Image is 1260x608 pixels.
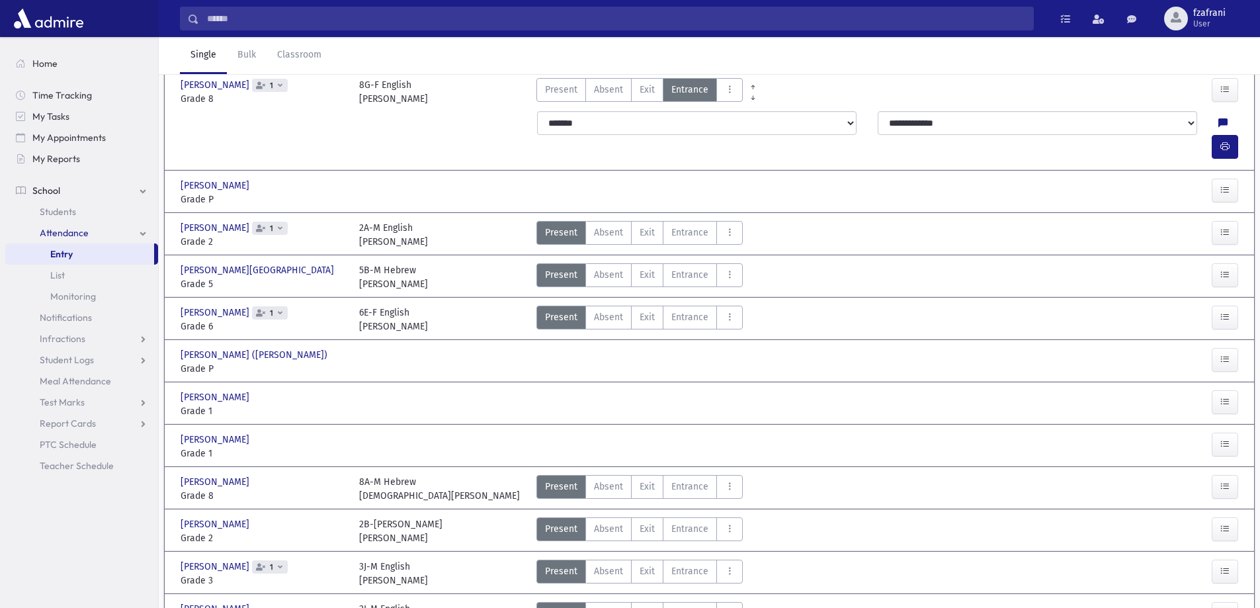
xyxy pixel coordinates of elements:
[594,310,623,324] span: Absent
[671,564,708,578] span: Entrance
[267,563,276,572] span: 1
[5,85,158,106] a: Time Tracking
[181,404,346,418] span: Grade 1
[181,78,252,92] span: [PERSON_NAME]
[32,185,60,196] span: School
[181,517,252,531] span: [PERSON_NAME]
[545,310,577,324] span: Present
[640,226,655,239] span: Exit
[640,522,655,536] span: Exit
[267,81,276,90] span: 1
[545,564,577,578] span: Present
[594,268,623,282] span: Absent
[181,433,252,447] span: [PERSON_NAME]
[536,221,743,249] div: AttTypes
[181,447,346,460] span: Grade 1
[40,312,92,324] span: Notifications
[267,224,276,233] span: 1
[5,286,158,307] a: Monitoring
[40,375,111,387] span: Meal Attendance
[640,83,655,97] span: Exit
[594,522,623,536] span: Absent
[545,83,577,97] span: Present
[359,560,428,587] div: 3J-M English [PERSON_NAME]
[536,263,743,291] div: AttTypes
[5,265,158,286] a: List
[545,480,577,494] span: Present
[181,560,252,574] span: [PERSON_NAME]
[671,310,708,324] span: Entrance
[40,460,114,472] span: Teacher Schedule
[5,413,158,434] a: Report Cards
[40,417,96,429] span: Report Cards
[359,517,442,545] div: 2B-[PERSON_NAME] [PERSON_NAME]
[5,148,158,169] a: My Reports
[640,268,655,282] span: Exit
[5,201,158,222] a: Students
[32,58,58,69] span: Home
[181,179,252,193] span: [PERSON_NAME]
[594,564,623,578] span: Absent
[50,269,65,281] span: List
[594,480,623,494] span: Absent
[181,92,346,106] span: Grade 8
[40,227,89,239] span: Attendance
[5,180,158,201] a: School
[267,37,332,74] a: Classroom
[50,290,96,302] span: Monitoring
[5,106,158,127] a: My Tasks
[545,226,577,239] span: Present
[181,362,346,376] span: Grade P
[32,110,69,122] span: My Tasks
[181,489,346,503] span: Grade 8
[536,517,743,545] div: AttTypes
[32,89,92,101] span: Time Tracking
[594,83,623,97] span: Absent
[50,248,73,260] span: Entry
[199,7,1033,30] input: Search
[671,83,708,97] span: Entrance
[5,222,158,243] a: Attendance
[5,392,158,413] a: Test Marks
[32,153,80,165] span: My Reports
[640,564,655,578] span: Exit
[359,475,520,503] div: 8A-M Hebrew [DEMOGRAPHIC_DATA][PERSON_NAME]
[40,206,76,218] span: Students
[545,522,577,536] span: Present
[640,310,655,324] span: Exit
[181,390,252,404] span: [PERSON_NAME]
[671,480,708,494] span: Entrance
[545,268,577,282] span: Present
[267,309,276,318] span: 1
[536,78,743,106] div: AttTypes
[181,263,337,277] span: [PERSON_NAME][GEOGRAPHIC_DATA]
[671,522,708,536] span: Entrance
[181,531,346,545] span: Grade 2
[359,263,428,291] div: 5B-M Hebrew [PERSON_NAME]
[40,354,94,366] span: Student Logs
[671,268,708,282] span: Entrance
[359,306,428,333] div: 6E-F English [PERSON_NAME]
[40,333,85,345] span: Infractions
[536,475,743,503] div: AttTypes
[181,193,346,206] span: Grade P
[5,307,158,328] a: Notifications
[5,243,154,265] a: Entry
[5,434,158,455] a: PTC Schedule
[5,328,158,349] a: Infractions
[181,475,252,489] span: [PERSON_NAME]
[181,348,330,362] span: [PERSON_NAME] ([PERSON_NAME])
[5,349,158,370] a: Student Logs
[40,396,85,408] span: Test Marks
[640,480,655,494] span: Exit
[594,226,623,239] span: Absent
[227,37,267,74] a: Bulk
[32,132,106,144] span: My Appointments
[181,221,252,235] span: [PERSON_NAME]
[359,78,428,106] div: 8G-F English [PERSON_NAME]
[1193,8,1226,19] span: fzafrani
[40,439,97,451] span: PTC Schedule
[5,455,158,476] a: Teacher Schedule
[536,306,743,333] div: AttTypes
[5,127,158,148] a: My Appointments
